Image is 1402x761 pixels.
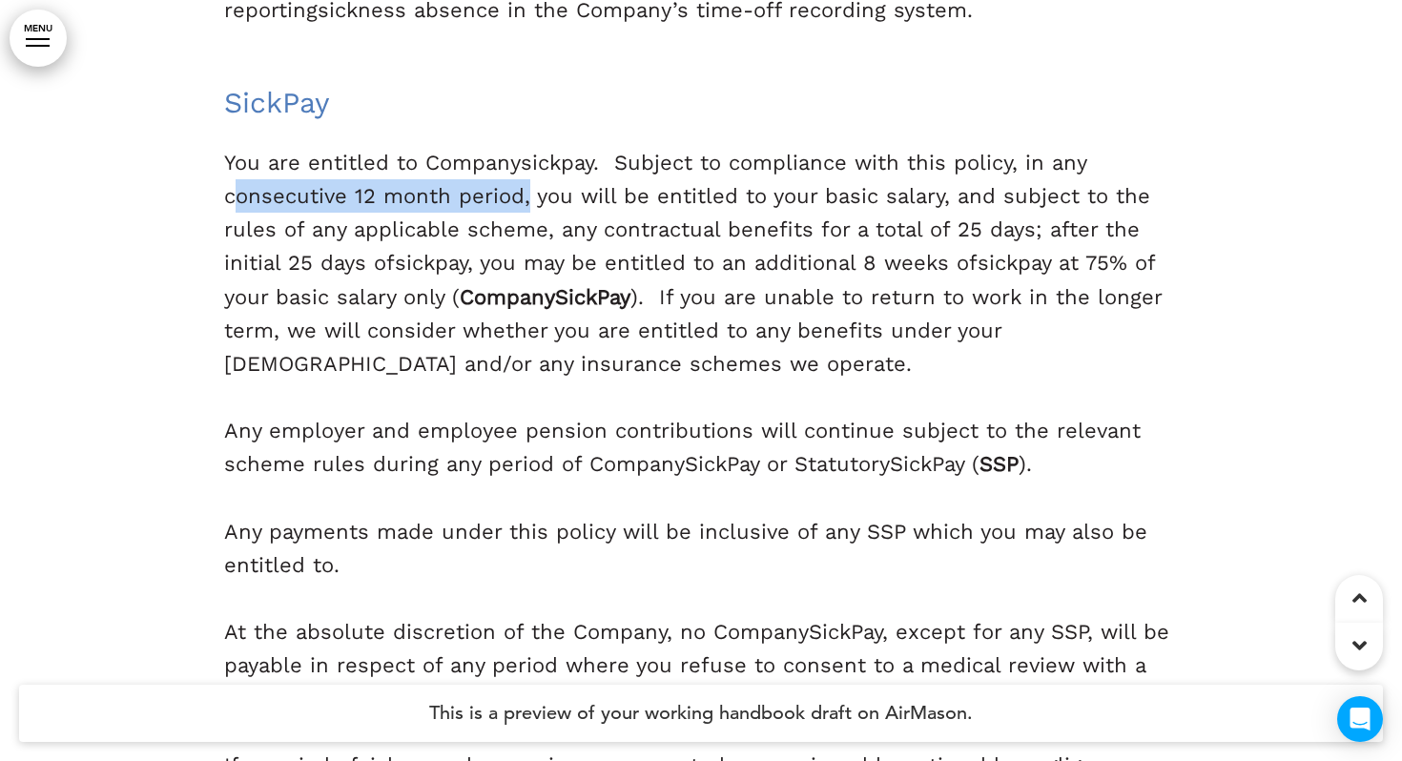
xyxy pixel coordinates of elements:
span: Sick [809,620,851,644]
span: sick [521,151,561,175]
h6: Pay [224,60,1178,117]
span: sick [395,251,435,275]
span: Sick [555,285,597,309]
span: Sick [685,452,727,476]
p: At the absolute discretion of the Company, no Company Pay, except for any SSP, will be payable in... [224,615,1178,716]
span: Sick [890,452,932,476]
a: MENU [10,10,67,67]
span: sick [978,251,1018,275]
p: Any payments made under this policy will be inclusive of any SSP which you may also be entitled to. [224,515,1178,582]
p: You are entitled to Company pay. Subject to compliance with this policy, in any consecutive 12 mo... [224,146,1178,380]
strong: Company Pay [460,285,630,309]
span: Sick [224,86,282,119]
h4: This is a preview of your working handbook draft on AirMason. [19,685,1383,742]
p: Any employer and employee pension contributions will continue subject to the relevant scheme rule... [224,414,1178,481]
div: Open Intercom Messenger [1337,696,1383,742]
strong: SSP [979,452,1019,476]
